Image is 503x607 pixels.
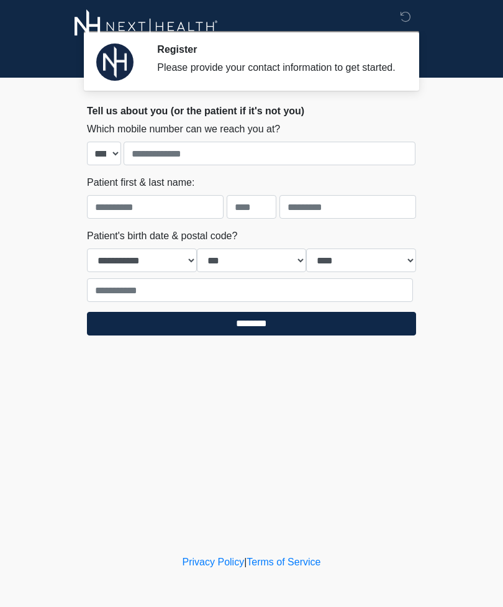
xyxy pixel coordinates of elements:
img: Agent Avatar [96,43,134,81]
label: Patient's birth date & postal code? [87,229,237,244]
a: Terms of Service [247,557,320,567]
a: Privacy Policy [183,557,245,567]
a: | [244,557,247,567]
img: Next-Health Logo [75,9,218,43]
div: Please provide your contact information to get started. [157,60,397,75]
h2: Tell us about you (or the patient if it's not you) [87,105,416,117]
label: Patient first & last name: [87,175,194,190]
label: Which mobile number can we reach you at? [87,122,280,137]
